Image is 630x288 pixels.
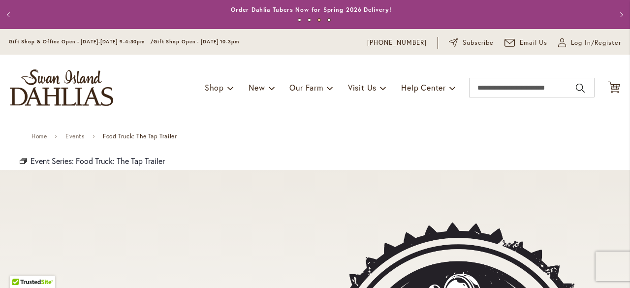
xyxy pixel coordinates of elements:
a: Food Truck: The Tap Trailer [76,156,165,166]
button: 1 of 4 [298,18,301,22]
a: [PHONE_NUMBER] [367,38,427,48]
iframe: Launch Accessibility Center [7,253,35,281]
a: Email Us [504,38,548,48]
span: Event Series: [31,156,74,166]
span: Email Us [520,38,548,48]
span: Visit Us [348,82,377,93]
button: 4 of 4 [327,18,331,22]
a: Log In/Register [558,38,621,48]
button: 2 of 4 [308,18,311,22]
span: Gift Shop Open - [DATE] 10-3pm [154,38,239,45]
span: Subscribe [463,38,494,48]
span: Gift Shop & Office Open - [DATE]-[DATE] 9-4:30pm / [9,38,154,45]
button: 3 of 4 [317,18,321,22]
a: Order Dahlia Tubers Now for Spring 2026 Delivery! [231,6,391,13]
span: Food Truck: The Tap Trailer [103,133,177,140]
em: Event Series: [20,155,27,168]
span: Log In/Register [571,38,621,48]
a: Subscribe [449,38,494,48]
button: Next [610,5,630,25]
span: New [249,82,265,93]
span: Shop [205,82,224,93]
span: Our Farm [289,82,323,93]
a: Home [31,133,47,140]
span: Help Center [401,82,446,93]
a: store logo [10,69,113,106]
a: Events [65,133,85,140]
